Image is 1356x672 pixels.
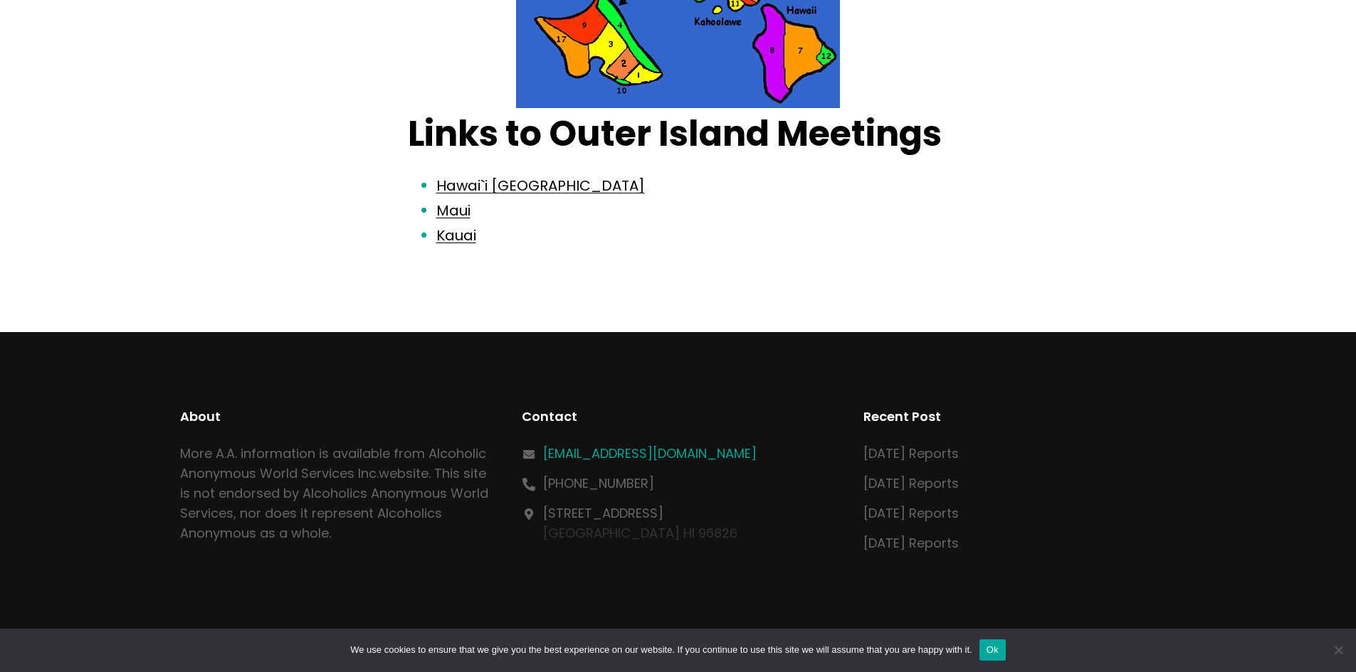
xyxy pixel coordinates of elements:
[543,444,757,462] a: [EMAIL_ADDRESS][DOMAIN_NAME]
[863,534,959,552] a: [DATE] Reports
[1331,643,1345,657] span: No
[543,504,663,522] a: [STREET_ADDRESS]
[863,444,959,462] a: [DATE] Reports
[436,176,645,196] a: Hawai`i [GEOGRAPHIC_DATA]
[863,407,1177,427] h2: Recent Post
[863,474,959,492] a: [DATE] Reports
[436,201,471,220] a: Maui
[350,643,972,657] span: We use cookies to ensure that we give you the best experience on our website. If you continue to ...
[543,474,654,492] a: [PHONE_NUMBER]
[863,504,959,522] a: [DATE] Reports
[180,444,493,543] p: More A.A. information is available from Alcoholic Anonymous World Services Inc. . This site is no...
[979,639,1006,661] button: Ok
[436,225,476,245] a: Kauai
[522,407,835,427] h2: Contact
[408,112,949,156] h2: Links to Outer Island Meetings
[543,503,737,543] p: [GEOGRAPHIC_DATA] HI 96826
[180,407,493,427] h2: About
[379,464,429,482] a: website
